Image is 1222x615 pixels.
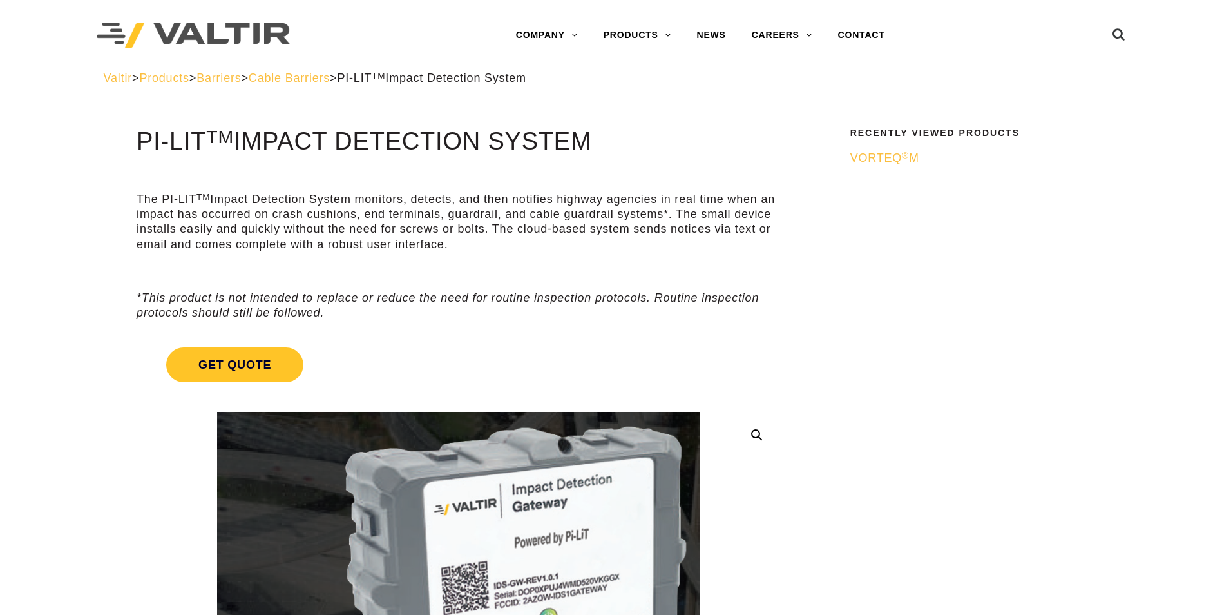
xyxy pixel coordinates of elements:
[372,71,385,81] sup: TM
[684,23,739,48] a: NEWS
[850,151,1111,166] a: VORTEQ®M
[137,291,759,319] em: *This product is not intended to replace or reduce the need for routine inspection protocols. Rou...
[249,72,330,84] a: Cable Barriers
[850,128,1111,138] h2: Recently Viewed Products
[104,72,132,84] a: Valtir
[137,332,780,398] a: Get Quote
[97,23,290,49] img: Valtir
[166,347,303,382] span: Get Quote
[337,72,526,84] span: PI-LIT Impact Detection System
[591,23,684,48] a: PRODUCTS
[739,23,825,48] a: CAREERS
[137,128,780,155] h1: PI-LIT Impact Detection System
[825,23,898,48] a: CONTACT
[503,23,591,48] a: COMPANY
[196,72,241,84] a: Barriers
[104,71,1119,86] div: > > > >
[139,72,189,84] a: Products
[902,151,909,161] sup: ®
[206,126,234,147] sup: TM
[850,151,919,164] span: VORTEQ M
[196,192,210,202] sup: TM
[137,192,780,253] p: The PI-LIT Impact Detection System monitors, detects, and then notifies highway agencies in real ...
